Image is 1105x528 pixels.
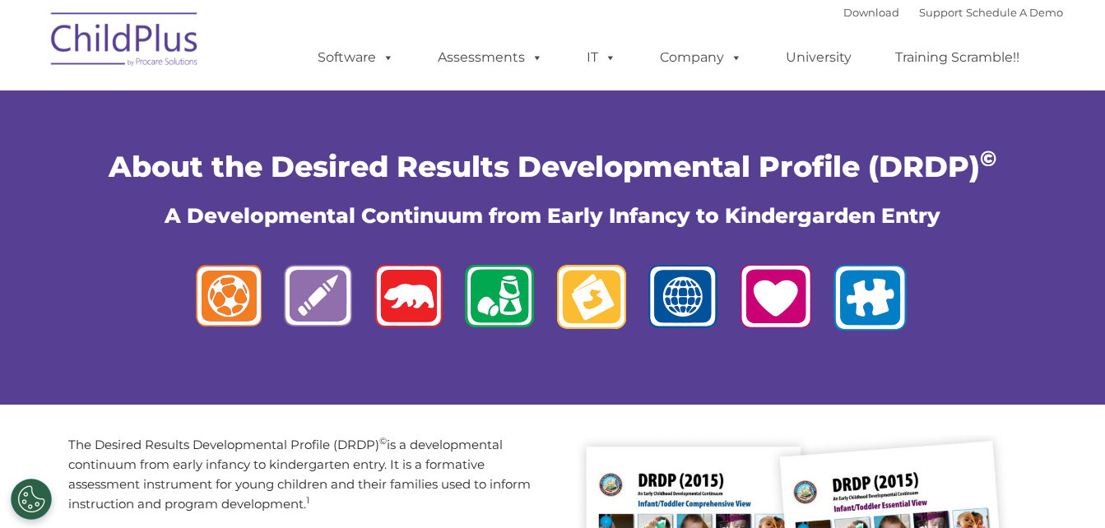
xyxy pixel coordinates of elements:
a: Software [301,41,411,74]
img: logos [183,255,923,347]
p: The Desired Results Developmental Profile (DRDP) is a developmental continuum from early infancy ... [68,435,541,514]
sup: © [980,146,996,172]
button: Cookies Settings [11,479,52,520]
a: University [769,41,868,74]
a: Training Scramble!! [879,41,1036,74]
span: About the Desired Results Developmental Profile (DRDP) [109,149,996,184]
a: IT [570,41,633,74]
a: Schedule A Demo [966,6,1063,19]
sup: © [379,435,387,447]
font: | [843,6,1063,19]
a: Assessments [421,41,559,74]
img: ChildPlus by Procare Solutions [43,1,207,83]
span: A Developmental Continuum from Early Infancy to Kindergarden Entry [165,203,940,228]
a: Support [919,6,963,19]
a: Company [643,41,759,74]
sup: 1 [306,494,309,506]
a: Download [843,6,899,19]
